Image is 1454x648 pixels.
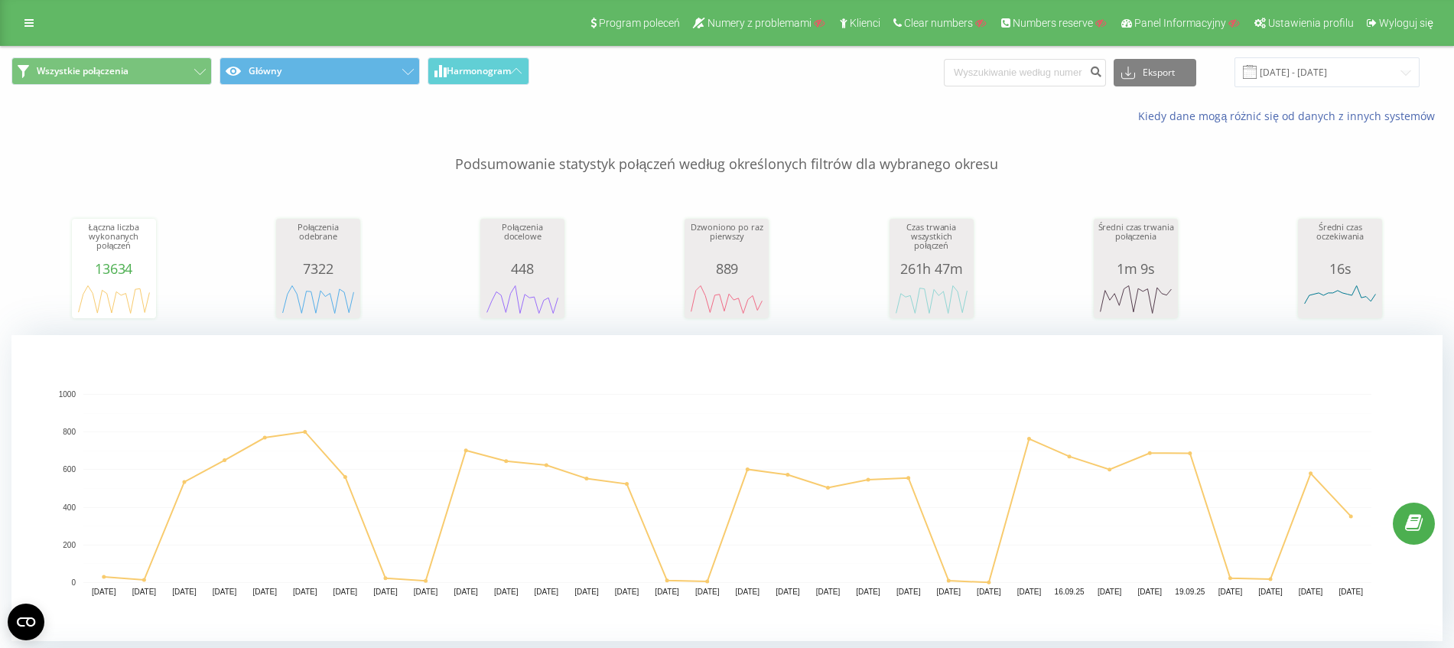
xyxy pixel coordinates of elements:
div: Czas trwania wszystkich połączeń [893,223,970,261]
svg: A chart. [76,276,152,322]
button: Główny [220,57,420,85]
div: Średni czas trwania połączenia [1098,223,1174,261]
text: [DATE] [494,588,519,596]
text: [DATE] [1339,588,1363,596]
text: [DATE] [373,588,398,596]
text: [DATE] [1299,588,1323,596]
div: 1m 9s [1098,261,1174,276]
text: [DATE] [695,588,720,596]
button: Harmonogram [428,57,529,85]
text: [DATE] [333,588,358,596]
svg: A chart. [688,276,765,322]
span: Wyloguj się [1379,17,1433,29]
text: [DATE] [172,588,197,596]
text: [DATE] [816,588,841,596]
text: 19.09.25 [1175,588,1205,596]
text: [DATE] [736,588,760,596]
span: Wszystkie połączenia [37,65,128,77]
text: [DATE] [977,588,1001,596]
input: Wyszukiwanie według numeru [944,59,1106,86]
span: Ustawienia profilu [1268,17,1354,29]
text: [DATE] [414,588,438,596]
text: 800 [63,428,76,436]
svg: A chart. [11,335,1443,641]
button: Eksport [1114,59,1196,86]
svg: A chart. [280,276,356,322]
span: Clear numbers [904,17,973,29]
div: Łączna liczba wykonanych połączeń [76,223,152,261]
text: 1000 [59,390,76,399]
p: Podsumowanie statystyk połączeń według określonych filtrów dla wybranego okresu [11,124,1443,174]
svg: A chart. [484,276,561,322]
div: Średni czas oczekiwania [1302,223,1378,261]
text: [DATE] [1218,588,1243,596]
span: Numery z problemami [707,17,812,29]
div: Dzwoniono po raz pierwszy [688,223,765,261]
text: 400 [63,503,76,512]
div: 261h 47m [893,261,970,276]
text: [DATE] [252,588,277,596]
div: 7322 [280,261,356,276]
text: [DATE] [1137,588,1162,596]
text: [DATE] [213,588,237,596]
span: Panel Informacyjny [1134,17,1226,29]
text: [DATE] [535,588,559,596]
button: Wszystkie połączenia [11,57,212,85]
text: [DATE] [776,588,800,596]
text: [DATE] [293,588,317,596]
svg: A chart. [1098,276,1174,322]
text: [DATE] [655,588,679,596]
text: [DATE] [1017,588,1042,596]
span: Harmonogram [447,66,511,77]
div: 889 [688,261,765,276]
div: 13634 [76,261,152,276]
text: [DATE] [132,588,157,596]
text: [DATE] [1098,588,1122,596]
text: [DATE] [92,588,116,596]
div: Połączenia docelowe [484,223,561,261]
a: Kiedy dane mogą różnić się od danych z innych systemów [1138,109,1443,123]
div: Połączenia odebrane [280,223,356,261]
text: [DATE] [615,588,639,596]
text: [DATE] [856,588,880,596]
div: 448 [484,261,561,276]
text: 0 [71,578,76,587]
text: [DATE] [896,588,921,596]
svg: A chart. [1302,276,1378,322]
text: 200 [63,541,76,549]
button: Open CMP widget [8,604,44,640]
span: Program poleceń [599,17,680,29]
span: Klienci [850,17,880,29]
text: [DATE] [937,588,961,596]
text: 16.09.25 [1055,588,1085,596]
span: Numbers reserve [1013,17,1093,29]
text: [DATE] [1258,588,1283,596]
text: [DATE] [574,588,599,596]
text: [DATE] [454,588,478,596]
div: 16s [1302,261,1378,276]
text: 600 [63,466,76,474]
svg: A chart. [893,276,970,322]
